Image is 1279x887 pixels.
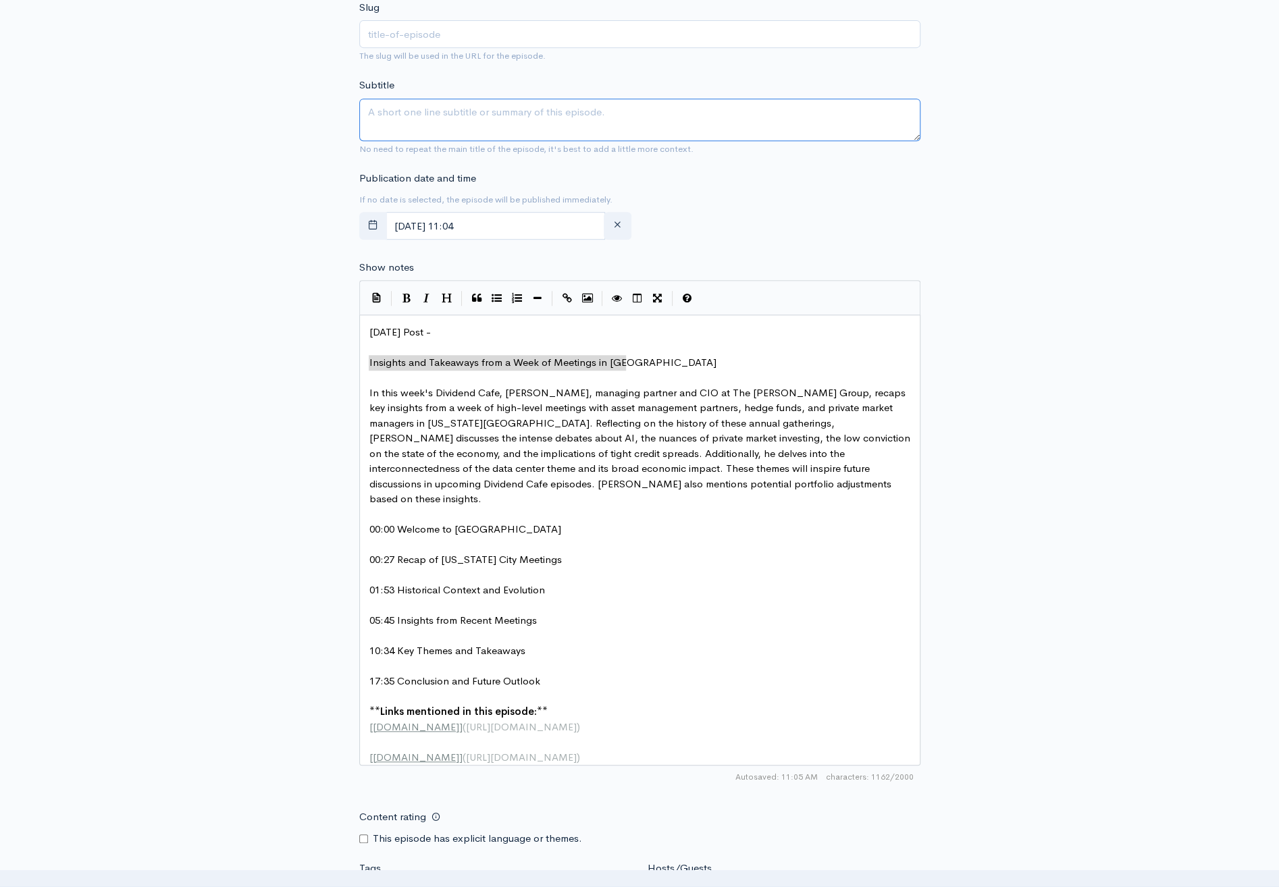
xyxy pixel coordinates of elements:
span: ) [577,751,580,763]
span: 00:27 Recap of [US_STATE] City Meetings [369,553,562,566]
span: ] [459,720,463,733]
span: ( [463,751,466,763]
button: Toggle Fullscreen [648,288,668,308]
span: In this week's Dividend Cafe, [PERSON_NAME], managing partner and CIO at The [PERSON_NAME] Group,... [369,386,913,506]
span: [URL][DOMAIN_NAME] [466,720,577,733]
button: toggle [359,212,387,240]
button: Toggle Preview [607,288,627,308]
span: [ [369,751,373,763]
i: | [602,291,603,306]
span: Links mentioned in this episode: [380,705,537,718]
label: Show notes [359,260,414,275]
span: 1162/2000 [826,771,914,783]
button: Toggle Side by Side [627,288,648,308]
small: If no date is selected, the episode will be published immediately. [359,194,612,205]
i: | [461,291,463,306]
small: The slug will be used in the URL for the episode. [359,50,546,61]
button: Italic [417,288,437,308]
label: Tags [359,861,381,876]
span: [ [369,720,373,733]
span: 01:53 Historical Context and Evolution [369,583,545,596]
i: | [391,291,392,306]
span: 00:00 Welcome to [GEOGRAPHIC_DATA] [369,522,561,535]
button: Insert Image [577,288,598,308]
span: 17:35 Conclusion and Future Outlook [369,674,540,687]
span: Autosaved: 11:05 AM [735,771,818,783]
button: Quote [467,288,487,308]
label: Publication date and time [359,171,476,186]
button: Insert Show Notes Template [367,287,387,307]
button: Markdown Guide [677,288,698,308]
label: Subtitle [359,78,394,93]
span: ) [577,720,580,733]
span: 10:34 Key Themes and Takeaways [369,644,525,657]
button: clear [604,212,631,240]
button: Generic List [487,288,507,308]
button: Create Link [557,288,577,308]
span: [DOMAIN_NAME] [373,751,459,763]
small: No need to repeat the main title of the episode, it's best to add a little more context. [359,143,694,155]
button: Heading [437,288,457,308]
label: This episode has explicit language or themes. [373,831,582,846]
span: 05:45 Insights from Recent Meetings [369,614,537,626]
button: Numbered List [507,288,527,308]
i: | [672,291,673,306]
span: [URL][DOMAIN_NAME] [466,751,577,763]
span: ] [459,751,463,763]
span: Insights and Takeaways from a Week of Meetings in [GEOGRAPHIC_DATA] [369,356,716,369]
span: [DOMAIN_NAME] [373,720,459,733]
span: ( [463,720,466,733]
button: Bold [396,288,417,308]
button: Insert Horizontal Line [527,288,548,308]
label: Hosts/Guests [648,861,712,876]
input: title-of-episode [359,20,920,48]
label: Content rating [359,803,426,831]
i: | [552,291,553,306]
span: [DATE] Post - [369,325,431,338]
